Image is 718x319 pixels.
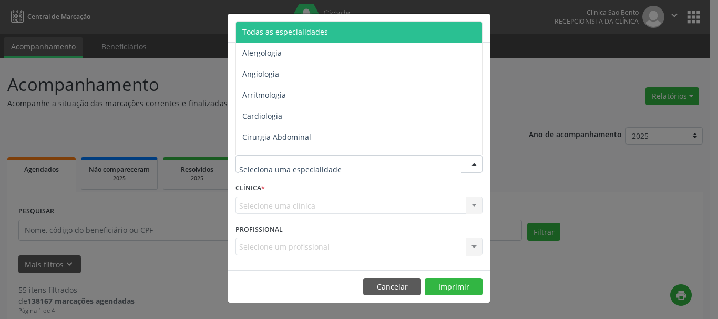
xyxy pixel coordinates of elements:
[242,48,282,58] span: Alergologia
[425,278,483,296] button: Imprimir
[242,69,279,79] span: Angiologia
[469,14,490,39] button: Close
[242,132,311,142] span: Cirurgia Abdominal
[242,27,328,37] span: Todas as especialidades
[235,180,265,197] label: CLÍNICA
[235,21,356,35] h5: Relatório de agendamentos
[242,111,282,121] span: Cardiologia
[242,153,307,163] span: Cirurgia Bariatrica
[242,90,286,100] span: Arritmologia
[363,278,421,296] button: Cancelar
[239,159,461,180] input: Seleciona uma especialidade
[235,221,283,238] label: PROFISSIONAL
